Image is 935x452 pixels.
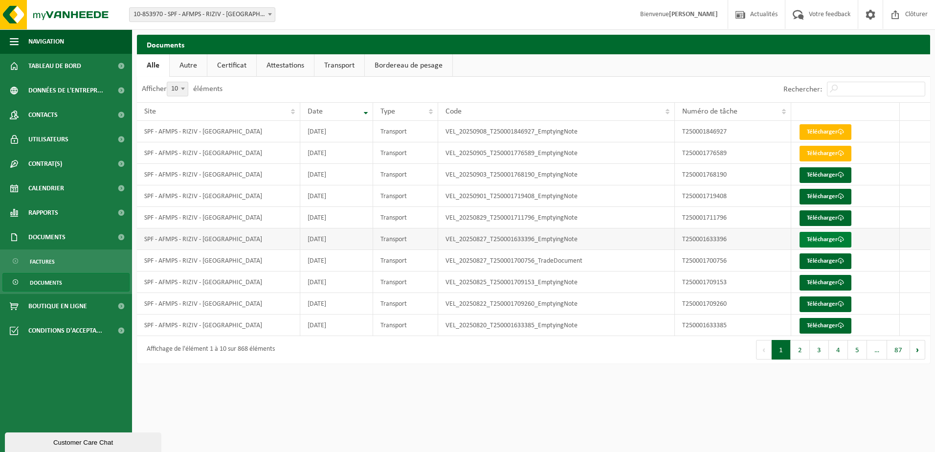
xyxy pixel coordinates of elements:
a: Autre [170,54,207,77]
a: Télécharger [800,253,851,269]
a: Télécharger [800,210,851,226]
td: SPF - AFMPS - RIZIV - [GEOGRAPHIC_DATA] [137,207,300,228]
strong: [PERSON_NAME] [669,11,718,18]
a: Télécharger [800,232,851,248]
td: VEL_20250822_T250001709260_EmptyingNote [438,293,675,315]
span: Tableau de bord [28,54,81,78]
td: SPF - AFMPS - RIZIV - [GEOGRAPHIC_DATA] [137,250,300,271]
td: Transport [373,228,438,250]
span: Code [445,108,462,115]
td: VEL_20250827_T250001633396_EmptyingNote [438,228,675,250]
a: Télécharger [800,167,851,183]
td: T250001711796 [675,207,791,228]
td: SPF - AFMPS - RIZIV - [GEOGRAPHIC_DATA] [137,185,300,207]
a: Télécharger [800,275,851,291]
h2: Documents [137,35,930,54]
span: Type [380,108,395,115]
a: Télécharger [800,146,851,161]
td: [DATE] [300,250,373,271]
a: Télécharger [800,124,851,140]
td: Transport [373,142,438,164]
span: Site [144,108,156,115]
td: Transport [373,271,438,293]
button: 1 [772,340,791,360]
td: T250001768190 [675,164,791,185]
button: 2 [791,340,810,360]
span: Numéro de tâche [682,108,737,115]
label: Rechercher: [783,86,822,93]
td: Transport [373,207,438,228]
span: Utilisateurs [28,127,68,152]
td: SPF - AFMPS - RIZIV - [GEOGRAPHIC_DATA] [137,293,300,315]
td: VEL_20250829_T250001711796_EmptyingNote [438,207,675,228]
td: T250001776589 [675,142,791,164]
td: T250001709153 [675,271,791,293]
iframe: chat widget [5,430,163,452]
button: 5 [848,340,867,360]
td: SPF - AFMPS - RIZIV - [GEOGRAPHIC_DATA] [137,142,300,164]
td: SPF - AFMPS - RIZIV - [GEOGRAPHIC_DATA] [137,315,300,336]
td: Transport [373,250,438,271]
td: VEL_20250903_T250001768190_EmptyingNote [438,164,675,185]
a: Bordereau de pesage [365,54,452,77]
span: Contacts [28,103,58,127]
td: [DATE] [300,293,373,315]
div: Affichage de l'élément 1 à 10 sur 868 éléments [142,341,275,359]
td: SPF - AFMPS - RIZIV - [GEOGRAPHIC_DATA] [137,271,300,293]
td: Transport [373,121,438,142]
a: Attestations [257,54,314,77]
td: VEL_20250905_T250001776589_EmptyingNote [438,142,675,164]
span: Documents [30,273,62,292]
span: … [867,340,887,360]
span: 10 [167,82,188,96]
a: Documents [2,273,130,292]
td: VEL_20250827_T250001700756_TradeDocument [438,250,675,271]
td: Transport [373,315,438,336]
td: [DATE] [300,185,373,207]
td: [DATE] [300,271,373,293]
td: SPF - AFMPS - RIZIV - [GEOGRAPHIC_DATA] [137,164,300,185]
td: [DATE] [300,228,373,250]
a: Télécharger [800,296,851,312]
span: Données de l'entrepr... [28,78,103,103]
td: Transport [373,185,438,207]
td: Transport [373,164,438,185]
a: Alle [137,54,169,77]
span: Boutique en ligne [28,294,87,318]
button: Previous [756,340,772,360]
td: SPF - AFMPS - RIZIV - [GEOGRAPHIC_DATA] [137,121,300,142]
td: T250001846927 [675,121,791,142]
td: [DATE] [300,315,373,336]
span: Rapports [28,201,58,225]
span: Documents [28,225,66,249]
td: VEL_20250820_T250001633385_EmptyingNote [438,315,675,336]
td: T250001700756 [675,250,791,271]
span: Factures [30,252,55,271]
a: Factures [2,252,130,271]
span: Calendrier [28,176,64,201]
td: [DATE] [300,121,373,142]
button: 4 [829,340,848,360]
td: VEL_20250901_T250001719408_EmptyingNote [438,185,675,207]
a: Télécharger [800,189,851,204]
td: [DATE] [300,207,373,228]
td: VEL_20250825_T250001709153_EmptyingNote [438,271,675,293]
a: Télécharger [800,318,851,334]
a: Certificat [207,54,256,77]
td: VEL_20250908_T250001846927_EmptyingNote [438,121,675,142]
label: Afficher éléments [142,85,223,93]
span: 10-853970 - SPF - AFMPS - RIZIV - BRUXELLES [129,7,275,22]
td: SPF - AFMPS - RIZIV - [GEOGRAPHIC_DATA] [137,228,300,250]
span: Navigation [28,29,64,54]
a: Transport [314,54,364,77]
button: 3 [810,340,829,360]
td: Transport [373,293,438,315]
td: [DATE] [300,142,373,164]
span: Date [308,108,323,115]
button: 87 [887,340,910,360]
td: [DATE] [300,164,373,185]
span: Contrat(s) [28,152,62,176]
span: 10-853970 - SPF - AFMPS - RIZIV - BRUXELLES [130,8,275,22]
